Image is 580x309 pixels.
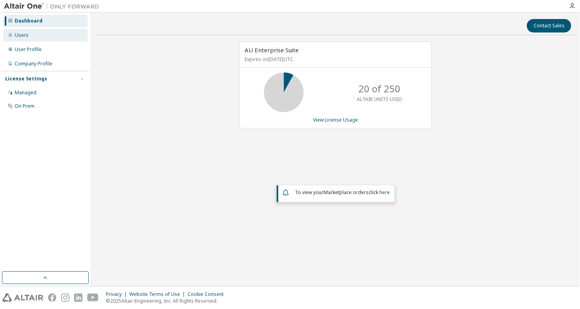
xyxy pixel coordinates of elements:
p: 20 of 250 [358,82,400,95]
div: User Profile [15,46,42,53]
div: Cookie Consent [188,291,228,298]
a: here [379,189,390,196]
img: youtube.svg [87,294,99,302]
div: Website Terms of Use [129,291,188,298]
div: License Settings [5,76,47,82]
div: Managed [15,90,36,96]
div: Dashboard [15,18,42,24]
span: AU Enterprise Suite [245,46,299,54]
a: View License Usage [313,116,358,123]
p: © 2025 Altair Engineering, Inc. All Rights Reserved. [106,298,228,304]
div: Users [15,32,29,38]
p: ALTAIR UNITS USED [357,96,402,103]
div: Company Profile [15,61,52,67]
img: linkedin.svg [74,294,82,302]
div: Privacy [106,291,129,298]
div: On Prem [15,103,34,109]
img: altair_logo.svg [2,294,43,302]
em: Marketplace orders [323,189,369,196]
img: facebook.svg [48,294,56,302]
img: Altair One [4,2,103,10]
img: instagram.svg [61,294,69,302]
button: Contact Sales [527,19,571,32]
p: Expires on [DATE] UTC [245,56,425,63]
span: To view your click [295,189,390,196]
